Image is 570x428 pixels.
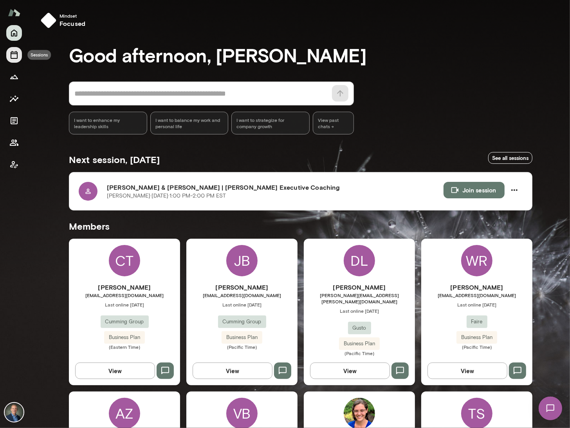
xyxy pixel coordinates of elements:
a: See all sessions [488,152,532,164]
span: (Pacific Time) [304,350,415,356]
span: Business Plan [456,334,497,341]
span: I want to strategize for company growth [236,117,305,129]
h3: Good afternoon, [PERSON_NAME] [69,44,532,66]
button: View [75,363,155,379]
span: Cumming Group [101,318,149,326]
span: Gusto [348,324,371,332]
h6: [PERSON_NAME] [304,283,415,292]
button: Sessions [6,47,22,63]
button: Growth Plan [6,69,22,85]
span: Business Plan [339,340,380,348]
h5: Members [69,220,532,232]
button: View [193,363,272,379]
div: WR [461,245,492,276]
span: (Pacific Time) [186,344,298,350]
span: (Pacific Time) [421,344,532,350]
span: Faire [467,318,487,326]
button: Mindsetfocused [38,9,92,31]
span: Mindset [60,13,85,19]
span: Cumming Group [218,318,266,326]
div: I want to balance my work and personal life [150,112,229,134]
button: Documents [6,113,22,129]
h6: [PERSON_NAME] & [PERSON_NAME] | [PERSON_NAME] Executive Coaching [107,183,444,192]
div: I want to strategize for company growth [231,112,310,134]
h6: focused [60,19,85,28]
span: Business Plan [222,334,262,341]
button: Insights [6,91,22,107]
img: Mento [8,5,20,20]
span: [PERSON_NAME][EMAIL_ADDRESS][PERSON_NAME][DOMAIN_NAME] [304,292,415,305]
span: Business Plan [104,334,145,341]
h5: Next session, [DATE] [69,153,160,166]
span: I want to enhance my leadership skills [74,117,142,129]
button: Home [6,25,22,41]
button: Join session [444,182,505,198]
div: I want to enhance my leadership skills [69,112,147,134]
span: Last online [DATE] [304,308,415,314]
span: Last online [DATE] [421,301,532,308]
button: View [310,363,390,379]
span: [EMAIL_ADDRESS][DOMAIN_NAME] [421,292,532,298]
div: DL [344,245,375,276]
h6: [PERSON_NAME] [69,283,180,292]
img: mindset [41,13,56,28]
img: Michael Alden [5,403,23,422]
span: Last online [DATE] [186,301,298,308]
span: [EMAIL_ADDRESS][DOMAIN_NAME] [186,292,298,298]
h6: [PERSON_NAME] [421,283,532,292]
span: Last online [DATE] [69,301,180,308]
h6: [PERSON_NAME] [186,283,298,292]
span: [EMAIL_ADDRESS][DOMAIN_NAME] [69,292,180,298]
button: Members [6,135,22,151]
button: View [427,363,507,379]
div: CT [109,245,140,276]
p: [PERSON_NAME] · [DATE] · 1:00 PM-2:00 PM EST [107,192,226,200]
div: Sessions [27,50,51,60]
span: (Eastern Time) [69,344,180,350]
div: JB [226,245,258,276]
span: View past chats -> [313,112,354,134]
span: I want to balance my work and personal life [155,117,224,129]
button: Client app [6,157,22,172]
